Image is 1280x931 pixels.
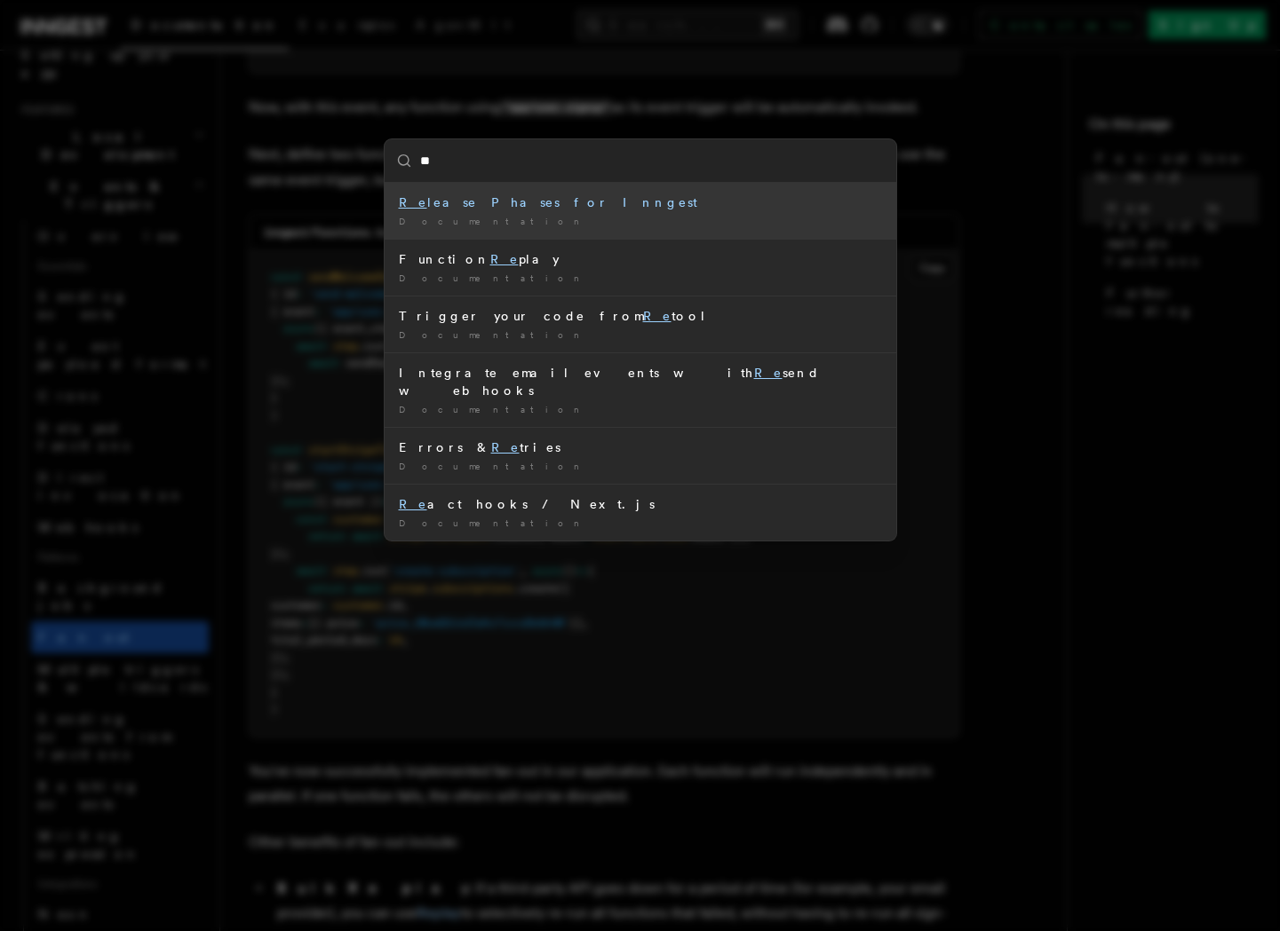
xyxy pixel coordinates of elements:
[399,329,586,340] span: Documentation
[399,438,882,456] div: Errors & tries
[399,517,586,528] span: Documentation
[399,404,586,414] span: Documentation
[399,272,586,283] span: Documentation
[399,216,586,226] span: Documentation
[399,495,882,513] div: act hooks / Next.js
[399,497,427,511] mark: Re
[399,193,882,211] div: lease Phases for Inngest
[491,440,520,454] mark: Re
[399,461,586,471] span: Documentation
[399,250,882,268] div: Function play
[399,307,882,325] div: Trigger your code from tool
[490,252,519,266] mark: Re
[754,366,783,380] mark: Re
[399,195,427,209] mark: Re
[399,364,882,399] div: Integrate email events with send webhooks
[643,309,672,323] mark: Re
